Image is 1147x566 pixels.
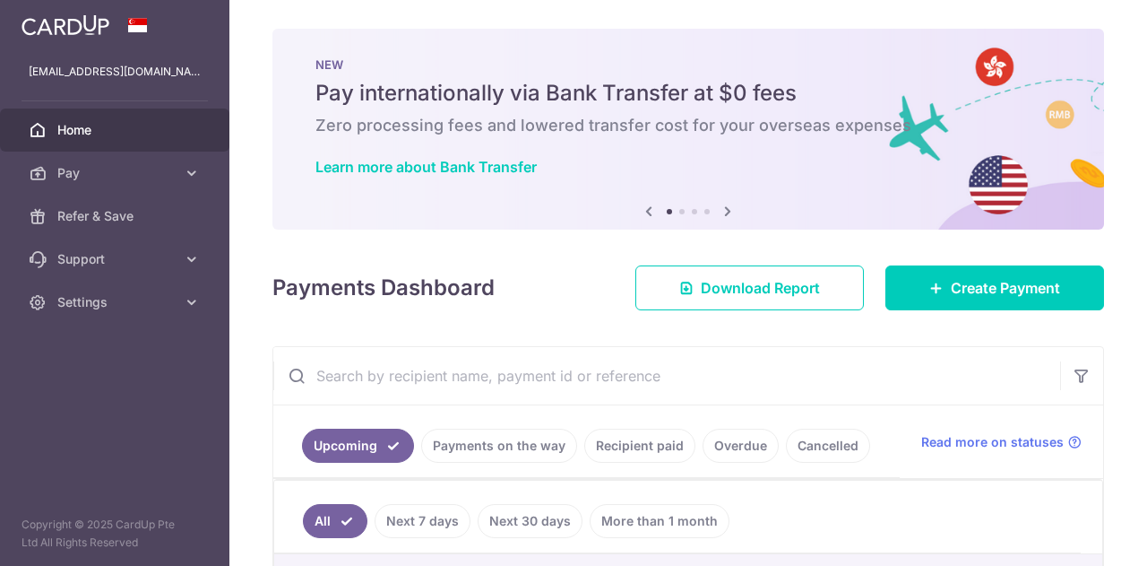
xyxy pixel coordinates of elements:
[885,266,1104,310] a: Create Payment
[315,79,1061,108] h5: Pay internationally via Bank Transfer at $0 fees
[786,429,870,463] a: Cancelled
[375,504,470,538] a: Next 7 days
[57,293,176,311] span: Settings
[590,504,729,538] a: More than 1 month
[29,63,201,81] p: [EMAIL_ADDRESS][DOMAIN_NAME]
[421,429,577,463] a: Payments on the way
[921,433,1082,451] a: Read more on statuses
[315,57,1061,72] p: NEW
[273,347,1060,405] input: Search by recipient name, payment id or reference
[302,429,414,463] a: Upcoming
[272,272,495,304] h4: Payments Dashboard
[57,164,176,182] span: Pay
[584,429,695,463] a: Recipient paid
[703,429,779,463] a: Overdue
[303,504,367,538] a: All
[921,433,1064,451] span: Read more on statuses
[272,29,1104,230] img: Bank transfer banner
[315,115,1061,136] h6: Zero processing fees and lowered transfer cost for your overseas expenses
[57,207,176,225] span: Refer & Save
[635,266,864,310] a: Download Report
[701,277,820,299] span: Download Report
[57,121,176,139] span: Home
[57,250,176,268] span: Support
[22,14,109,36] img: CardUp
[478,504,582,538] a: Next 30 days
[315,158,537,176] a: Learn more about Bank Transfer
[951,277,1060,299] span: Create Payment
